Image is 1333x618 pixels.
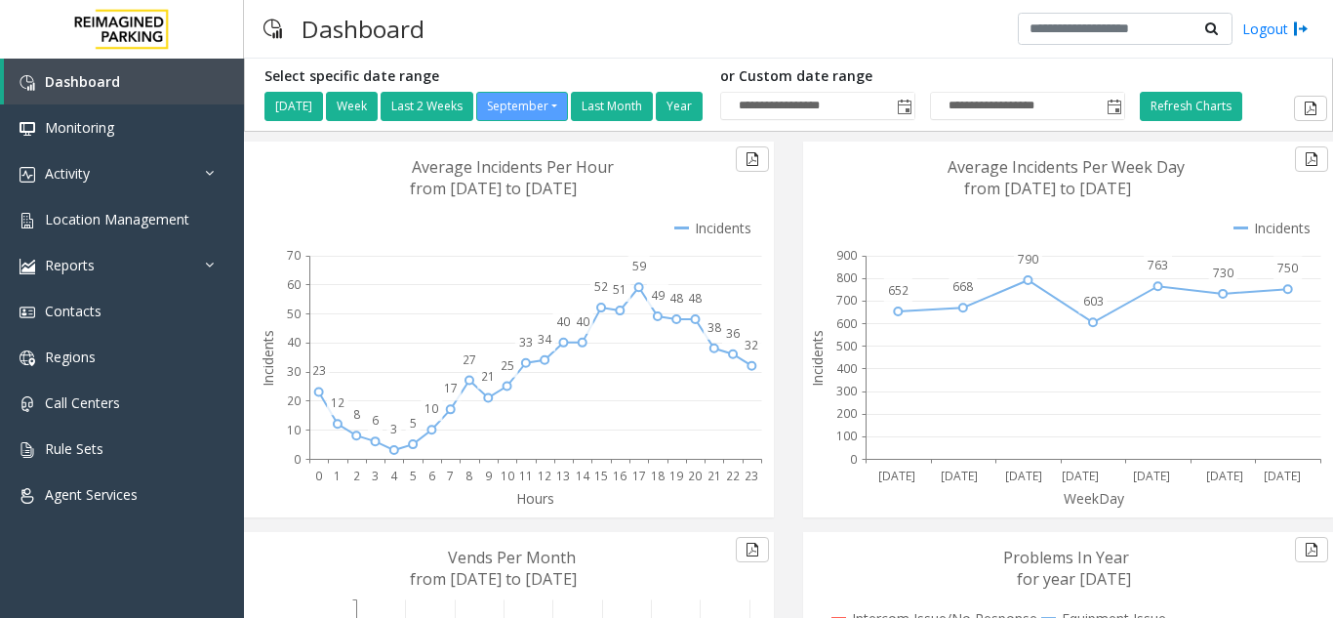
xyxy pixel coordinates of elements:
text: 21 [481,368,495,385]
text: 20 [287,392,301,409]
img: 'icon' [20,350,35,366]
text: 790 [1018,251,1038,268]
text: 21 [707,468,721,484]
text: 100 [836,428,857,444]
button: Export to pdf [1295,146,1328,172]
span: Regions [45,348,96,366]
text: Average Incidents Per Week Day [948,156,1185,178]
img: 'icon' [20,259,35,274]
text: 500 [836,338,857,354]
button: Export to pdf [736,537,769,562]
text: 16 [613,468,626,484]
img: 'icon' [20,121,35,137]
text: 0 [850,451,857,468]
span: Contacts [45,302,101,320]
span: Monitoring [45,118,114,137]
text: Vends Per Month [448,547,576,568]
text: 300 [836,383,857,399]
text: 25 [501,357,514,374]
text: Incidents [259,330,277,387]
text: from [DATE] to [DATE] [410,178,577,199]
text: 27 [463,351,476,368]
span: Call Centers [45,393,120,412]
span: Activity [45,164,90,183]
text: 652 [888,282,909,299]
text: 1 [334,468,341,484]
text: 14 [576,468,590,484]
button: Last 2 Weeks [381,92,473,121]
text: 13 [556,468,570,484]
text: 40 [576,313,589,330]
text: 23 [312,362,326,379]
h5: Select specific date range [264,68,706,85]
text: 17 [632,468,646,484]
text: 800 [836,269,857,286]
text: 200 [836,405,857,422]
text: 6 [428,468,435,484]
text: 32 [745,337,758,353]
text: 17 [444,380,458,396]
text: Average Incidents Per Hour [412,156,614,178]
img: 'icon' [20,167,35,183]
text: 23 [745,468,758,484]
button: Refresh Charts [1140,92,1242,121]
text: 7 [447,468,454,484]
text: 750 [1277,260,1298,276]
text: 52 [594,278,608,295]
span: Dashboard [45,72,120,91]
text: 3 [372,468,379,484]
text: [DATE] [1133,468,1170,484]
text: 60 [287,276,301,293]
text: [DATE] [1005,468,1042,484]
a: Dashboard [4,59,244,104]
img: 'icon' [20,488,35,504]
text: 38 [707,319,721,336]
button: September [476,92,568,121]
text: 33 [519,334,533,350]
text: 603 [1083,293,1104,309]
text: 400 [836,360,857,377]
h3: Dashboard [292,5,434,53]
span: Rule Sets [45,439,103,458]
text: 3 [390,421,397,437]
text: 900 [836,247,857,264]
button: Export to pdf [1295,537,1328,562]
text: 8 [353,406,360,423]
img: 'icon' [20,396,35,412]
img: pageIcon [263,5,282,53]
text: [DATE] [1264,468,1301,484]
text: [DATE] [1062,468,1099,484]
button: Export to pdf [1294,96,1327,121]
img: 'icon' [20,305,35,320]
span: Location Management [45,210,189,228]
text: 9 [485,468,492,484]
text: 48 [669,290,683,307]
text: 763 [1148,257,1168,273]
text: 0 [315,468,322,484]
button: Export to pdf [736,146,769,172]
button: Last Month [571,92,653,121]
text: [DATE] [878,468,915,484]
a: Logout [1242,19,1309,39]
button: Week [326,92,378,121]
text: 30 [287,363,301,380]
img: 'icon' [20,75,35,91]
text: Problems In Year [1003,547,1129,568]
h5: or Custom date range [720,68,1125,85]
span: Toggle popup [893,93,914,120]
img: 'icon' [20,213,35,228]
text: 51 [613,281,626,298]
text: 8 [465,468,472,484]
text: Incidents [808,330,827,387]
text: from [DATE] to [DATE] [410,568,577,590]
text: 40 [556,313,570,330]
text: 700 [836,292,857,309]
button: [DATE] [264,92,323,121]
text: Hours [516,489,554,508]
text: [DATE] [1206,468,1243,484]
text: 10 [501,468,514,484]
text: 668 [952,278,973,295]
text: 600 [836,315,857,332]
text: 10 [424,400,438,417]
text: 0 [294,451,301,468]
